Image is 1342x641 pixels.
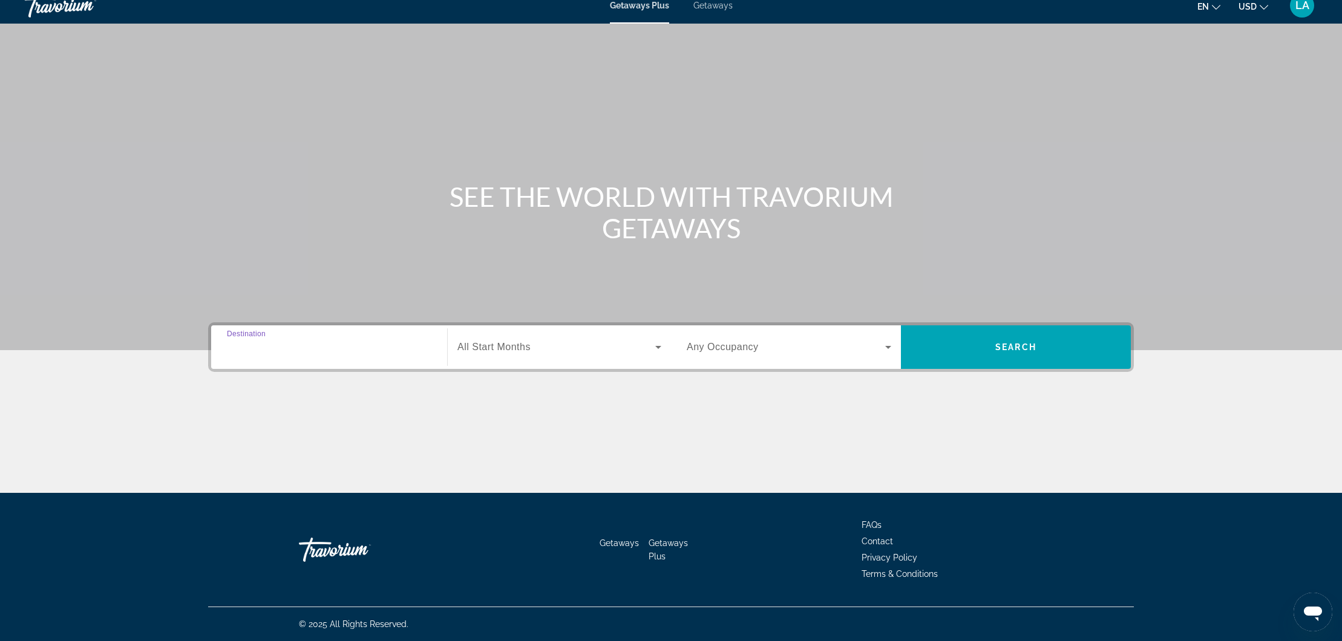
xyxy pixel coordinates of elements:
[444,181,898,244] h1: SEE THE WORLD WITH TRAVORIUM GETAWAYS
[862,569,938,579] a: Terms & Conditions
[687,342,759,352] span: Any Occupancy
[901,325,1131,369] button: Search
[649,538,688,561] a: Getaways Plus
[1239,2,1257,11] span: USD
[693,1,733,10] a: Getaways
[457,342,531,352] span: All Start Months
[1294,593,1332,631] iframe: Button to launch messaging window
[610,1,669,10] a: Getaways Plus
[862,536,893,546] a: Contact
[1197,2,1209,11] span: en
[299,532,420,568] a: Go Home
[211,325,1131,369] div: Search widget
[227,330,266,337] span: Destination
[299,619,408,629] span: © 2025 All Rights Reserved.
[600,538,639,548] a: Getaways
[995,342,1036,352] span: Search
[227,340,431,355] input: Select destination
[862,520,882,530] a: FAQs
[862,553,917,562] a: Privacy Policy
